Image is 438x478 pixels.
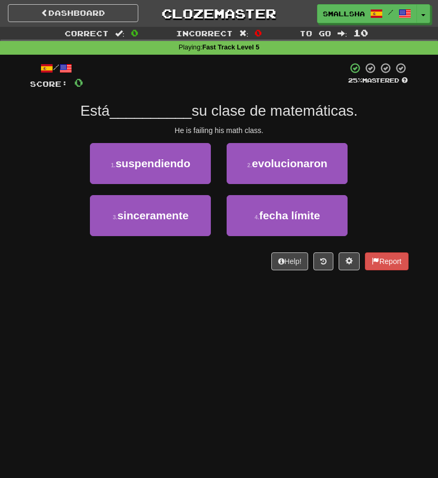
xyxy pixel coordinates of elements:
span: / [388,8,393,16]
span: fecha límite [259,209,320,221]
a: SmallShadow8403 / [317,4,417,23]
span: 0 [74,76,83,89]
span: 25 % [348,77,362,84]
a: Clozemaster [154,4,284,23]
span: suspendiendo [116,157,190,169]
button: Report [365,252,408,270]
span: Incorrect [176,29,233,38]
button: 2.evolucionaron [227,143,348,184]
small: 3 . [113,214,117,220]
span: : [239,29,249,37]
span: : [338,29,347,37]
span: SmallShadow8403 [323,9,365,18]
span: 0 [254,27,262,38]
div: He is failing his math class. [30,125,409,136]
small: 4 . [254,214,259,220]
button: 3.sinceramente [90,195,211,236]
span: sinceramente [117,209,188,221]
span: Está [80,103,110,119]
span: : [115,29,125,37]
span: 10 [353,27,368,38]
span: Correct [65,29,109,38]
span: Score: [30,79,68,88]
a: Dashboard [8,4,138,22]
button: 1.suspendiendo [90,143,211,184]
span: su clase de matemáticas. [191,103,358,119]
span: To go [300,29,331,38]
small: 2 . [247,162,252,168]
small: 1 . [111,162,116,168]
span: __________ [110,103,192,119]
strong: Fast Track Level 5 [202,44,260,51]
button: Round history (alt+y) [313,252,333,270]
button: Help! [271,252,309,270]
div: Mastered [348,76,409,85]
button: 4.fecha límite [227,195,348,236]
div: / [30,62,83,75]
span: 0 [131,27,138,38]
span: evolucionaron [252,157,328,169]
